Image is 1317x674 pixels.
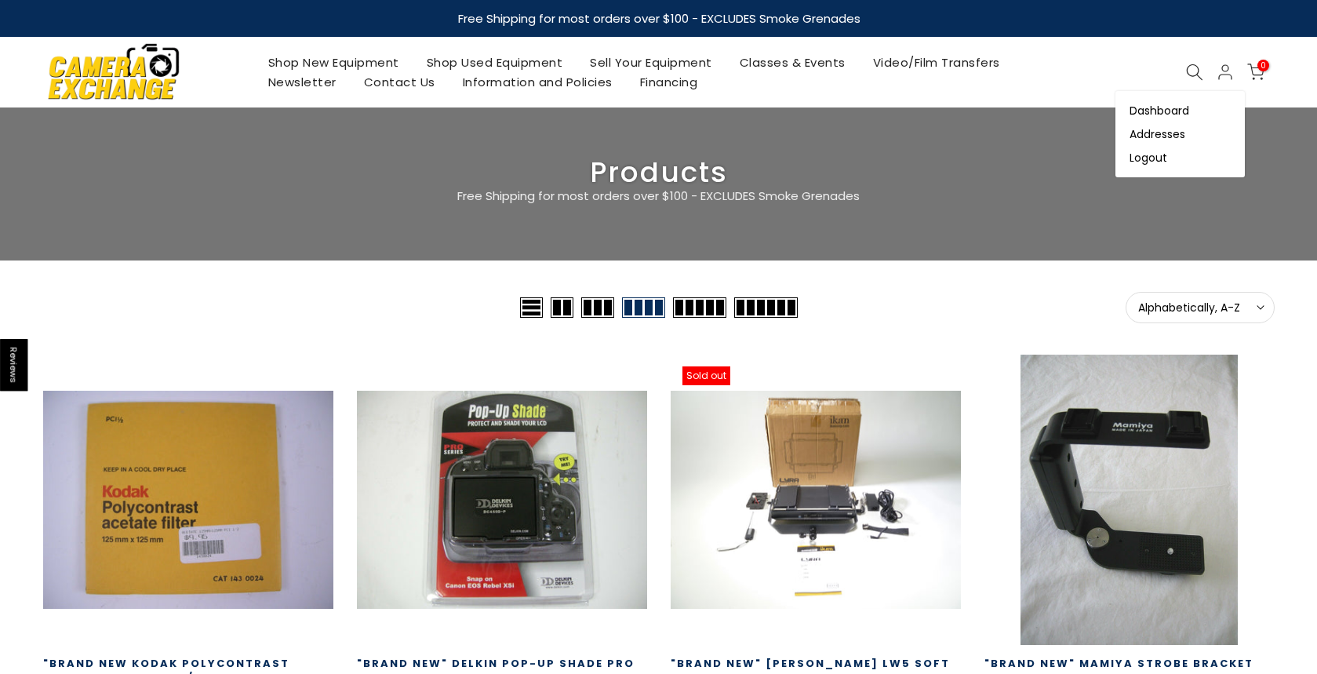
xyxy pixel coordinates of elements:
button: Alphabetically, A-Z [1126,292,1275,323]
a: Logout [1115,146,1245,169]
a: Contact Us [350,72,449,92]
a: Classes & Events [726,53,859,72]
a: Financing [626,72,711,92]
a: 0 [1247,64,1264,81]
a: Dashboard [1115,99,1245,122]
a: Video/Film Transfers [859,53,1013,72]
span: Alphabetically, A-Z [1138,301,1262,315]
a: Information and Policies [449,72,626,92]
strong: Free Shipping for most orders over $100 - EXCLUDES Smoke Grenades [457,10,860,27]
a: Newsletter [254,72,350,92]
a: Shop New Equipment [254,53,413,72]
a: Addresses [1115,122,1245,146]
a: Shop Used Equipment [413,53,577,72]
h3: Products [43,162,1275,183]
a: Sell Your Equipment [577,53,726,72]
p: Free Shipping for most orders over $100 - EXCLUDES Smoke Grenades [365,187,953,206]
span: 0 [1257,60,1269,71]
